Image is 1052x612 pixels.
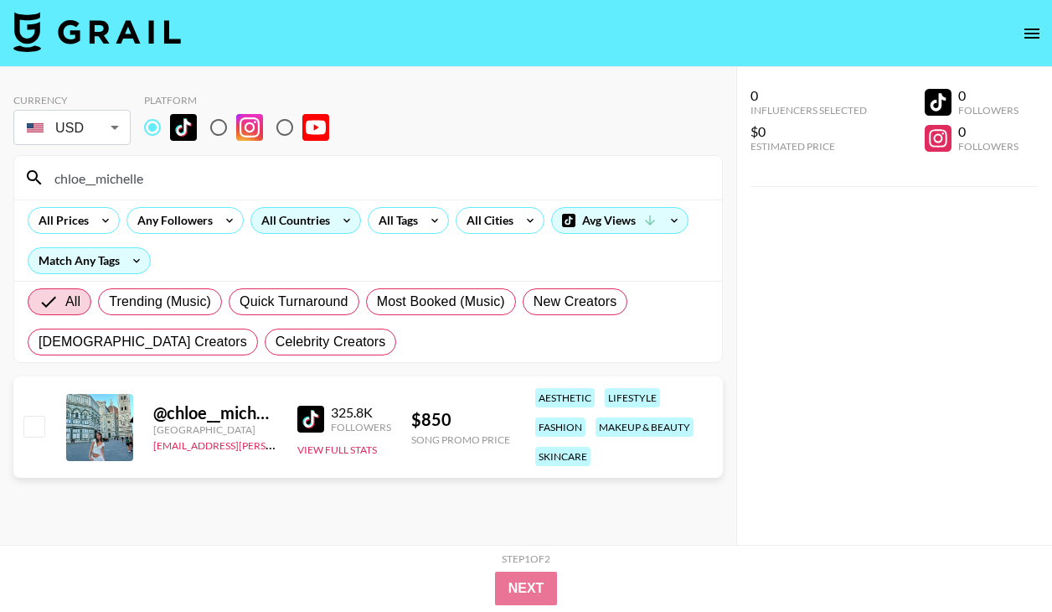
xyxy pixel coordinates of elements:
[596,418,694,437] div: makeup & beauty
[13,12,181,52] img: Grail Talent
[377,292,505,312] span: Most Booked (Music)
[153,402,277,423] div: @ chloe__michelle
[958,123,1018,140] div: 0
[958,104,1018,117] div: Followers
[251,208,333,233] div: All Countries
[28,248,150,273] div: Match Any Tags
[495,572,558,605] button: Next
[502,552,550,565] div: Step 1 of 2
[153,436,401,452] a: [EMAIL_ADDRESS][PERSON_NAME][DOMAIN_NAME]
[153,423,277,436] div: [GEOGRAPHIC_DATA]
[958,140,1018,153] div: Followers
[750,104,867,117] div: Influencers Selected
[28,208,92,233] div: All Prices
[170,114,197,141] img: TikTok
[17,113,127,143] div: USD
[750,140,867,153] div: Estimated Price
[331,421,391,433] div: Followers
[552,208,688,233] div: Avg Views
[331,404,391,421] div: 325.8K
[297,406,324,433] img: TikTok
[534,292,617,312] span: New Creators
[605,388,660,407] div: lifestyle
[958,87,1018,104] div: 0
[39,332,247,352] span: [DEMOGRAPHIC_DATA] Creators
[535,418,585,437] div: fashion
[109,292,211,312] span: Trending (Music)
[13,94,131,106] div: Currency
[44,164,712,191] input: Search by User Name
[240,292,348,312] span: Quick Turnaround
[535,447,590,466] div: skincare
[144,94,343,106] div: Platform
[369,208,421,233] div: All Tags
[411,433,510,446] div: Song Promo Price
[750,87,867,104] div: 0
[297,443,377,456] button: View Full Stats
[276,332,386,352] span: Celebrity Creators
[750,123,867,140] div: $0
[1015,17,1049,50] button: open drawer
[236,114,263,141] img: Instagram
[535,388,595,407] div: aesthetic
[302,114,329,141] img: YouTube
[411,409,510,430] div: $ 850
[456,208,517,233] div: All Cities
[65,292,80,312] span: All
[127,208,216,233] div: Any Followers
